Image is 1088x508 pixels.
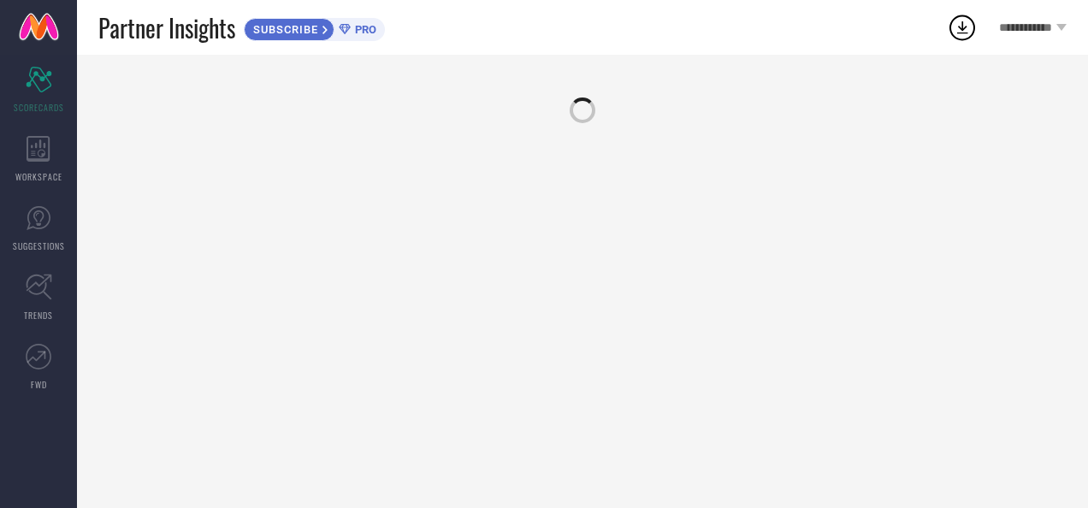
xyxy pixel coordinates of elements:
span: Partner Insights [98,10,235,45]
span: TRENDS [24,309,53,322]
a: SUBSCRIBEPRO [244,14,385,41]
span: WORKSPACE [15,170,62,183]
div: Open download list [947,12,978,43]
span: SUBSCRIBE [245,23,322,36]
span: PRO [351,23,376,36]
span: SUGGESTIONS [13,239,65,252]
span: SCORECARDS [14,101,64,114]
span: FWD [31,378,47,391]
